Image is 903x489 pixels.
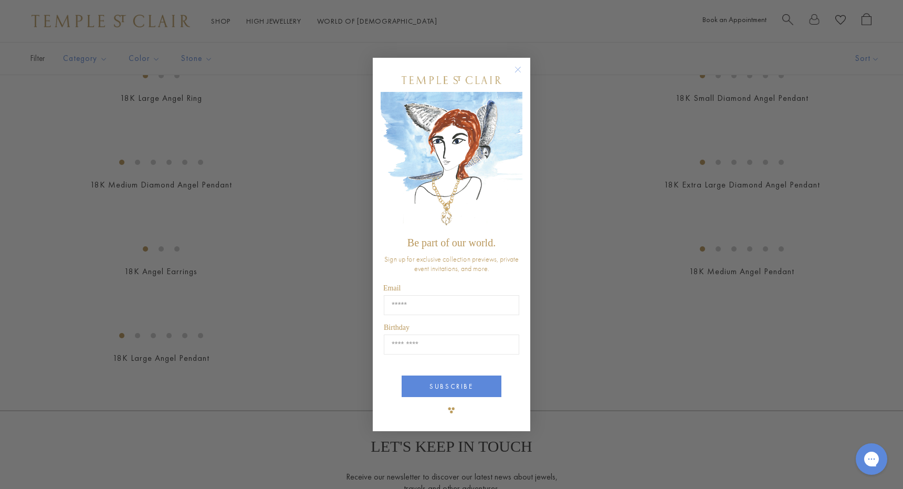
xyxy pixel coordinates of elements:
[850,440,892,478] iframe: Gorgias live chat messenger
[381,92,522,232] img: c4a9eb12-d91a-4d4a-8ee0-386386f4f338.jpeg
[402,376,501,397] button: SUBSCRIBE
[384,254,519,273] span: Sign up for exclusive collection previews, private event invitations, and more.
[517,68,530,81] button: Close dialog
[383,284,401,292] span: Email
[441,400,462,421] img: TSC
[402,76,501,84] img: Temple St. Clair
[407,237,496,248] span: Be part of our world.
[384,295,519,315] input: Email
[384,324,409,331] span: Birthday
